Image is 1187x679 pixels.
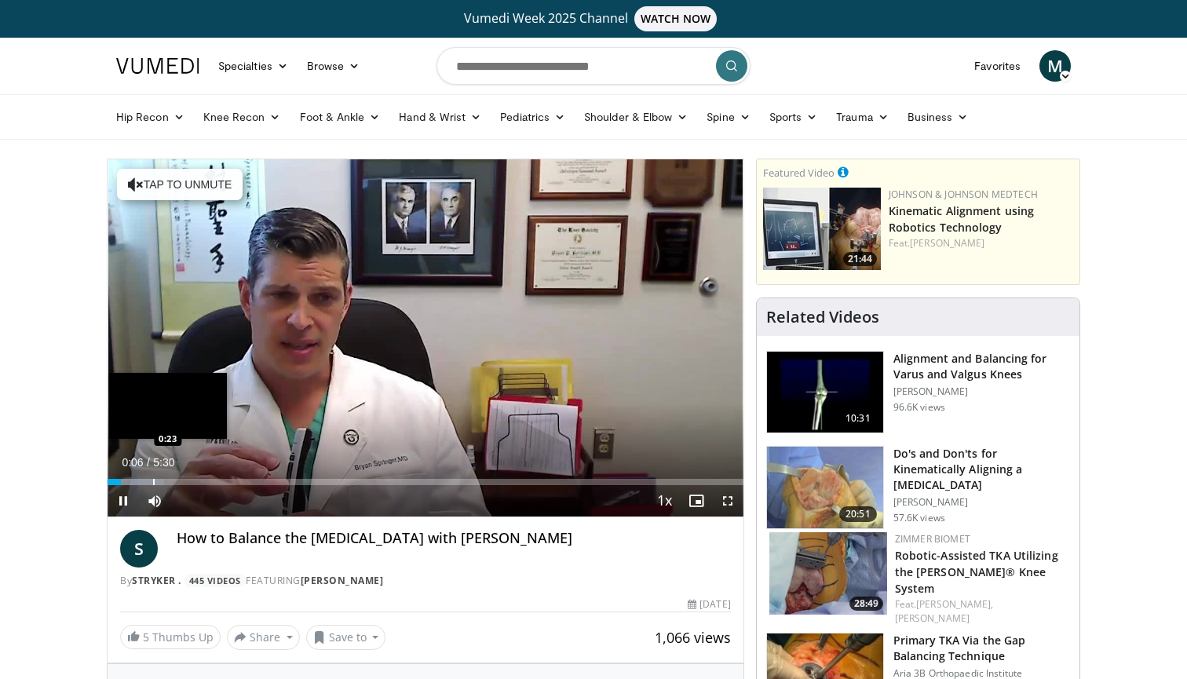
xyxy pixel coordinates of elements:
a: Zimmer Biomet [895,532,970,546]
small: Featured Video [763,166,835,180]
button: Mute [139,485,170,517]
input: Search topics, interventions [436,47,751,85]
button: Fullscreen [712,485,743,517]
h3: Primary TKA Via the Gap Balancing Technique [893,633,1070,664]
a: [PERSON_NAME] [910,236,984,250]
a: [PERSON_NAME], [916,597,993,611]
p: 96.6K views [893,401,945,414]
img: howell_knee_1.png.150x105_q85_crop-smart_upscale.jpg [767,447,883,528]
span: 28:49 [849,597,883,611]
div: By FEATURING [120,574,731,588]
button: Enable picture-in-picture mode [681,485,712,517]
a: 445 Videos [184,574,246,587]
a: Browse [298,50,370,82]
div: [DATE] [688,597,730,611]
video-js: Video Player [108,159,743,517]
span: 1,066 views [655,628,731,647]
h3: Alignment and Balancing for Varus and Valgus Knees [893,351,1070,382]
a: [PERSON_NAME] [301,574,384,587]
span: 0:06 [122,456,143,469]
h3: Do's and Don'ts for Kinematically Aligning a [MEDICAL_DATA] [893,446,1070,493]
a: Stryker . [132,574,181,587]
a: 28:49 [769,532,887,615]
a: Johnson & Johnson MedTech [889,188,1038,201]
a: Kinematic Alignment using Robotics Technology [889,203,1035,235]
button: Share [227,625,300,650]
img: 38523_0000_3.png.150x105_q85_crop-smart_upscale.jpg [767,352,883,433]
a: Foot & Ankle [290,101,390,133]
p: [PERSON_NAME] [893,385,1070,398]
a: 10:31 Alignment and Balancing for Varus and Valgus Knees [PERSON_NAME] 96.6K views [766,351,1070,434]
p: [PERSON_NAME] [893,496,1070,509]
a: Hand & Wrist [389,101,491,133]
p: 57.6K views [893,512,945,524]
a: Vumedi Week 2025 ChannelWATCH NOW [119,6,1068,31]
h4: How to Balance the [MEDICAL_DATA] with [PERSON_NAME] [177,530,731,547]
a: 21:44 [763,188,881,270]
span: 5 [143,630,149,644]
div: Progress Bar [108,479,743,485]
a: Shoulder & Elbow [575,101,697,133]
a: Favorites [965,50,1030,82]
img: 8628d054-67c0-4db7-8e0b-9013710d5e10.150x105_q85_crop-smart_upscale.jpg [769,532,887,615]
a: Robotic-Assisted TKA Utilizing the [PERSON_NAME]® Knee System [895,548,1058,596]
a: Spine [697,101,759,133]
a: S [120,530,158,568]
a: 20:51 Do's and Don'ts for Kinematically Aligning a [MEDICAL_DATA] [PERSON_NAME] 57.6K views [766,446,1070,529]
a: Knee Recon [194,101,290,133]
a: M [1039,50,1071,82]
div: Feat. [889,236,1073,250]
span: / [147,456,150,469]
span: 5:30 [153,456,174,469]
a: [PERSON_NAME] [895,611,970,625]
a: Pediatrics [491,101,575,133]
a: Trauma [827,101,898,133]
button: Save to [306,625,386,650]
button: Pause [108,485,139,517]
a: Hip Recon [107,101,194,133]
a: Business [898,101,978,133]
span: 10:31 [839,411,877,426]
div: Feat. [895,597,1067,626]
a: 5 Thumbs Up [120,625,221,649]
img: 85482610-0380-4aae-aa4a-4a9be0c1a4f1.150x105_q85_crop-smart_upscale.jpg [763,188,881,270]
h4: Related Videos [766,308,879,327]
span: WATCH NOW [634,6,718,31]
span: 20:51 [839,506,877,522]
button: Tap to unmute [117,169,243,200]
button: Playback Rate [649,485,681,517]
a: Specialties [209,50,298,82]
span: 21:44 [843,252,877,266]
img: VuMedi Logo [116,58,199,74]
a: Sports [760,101,827,133]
